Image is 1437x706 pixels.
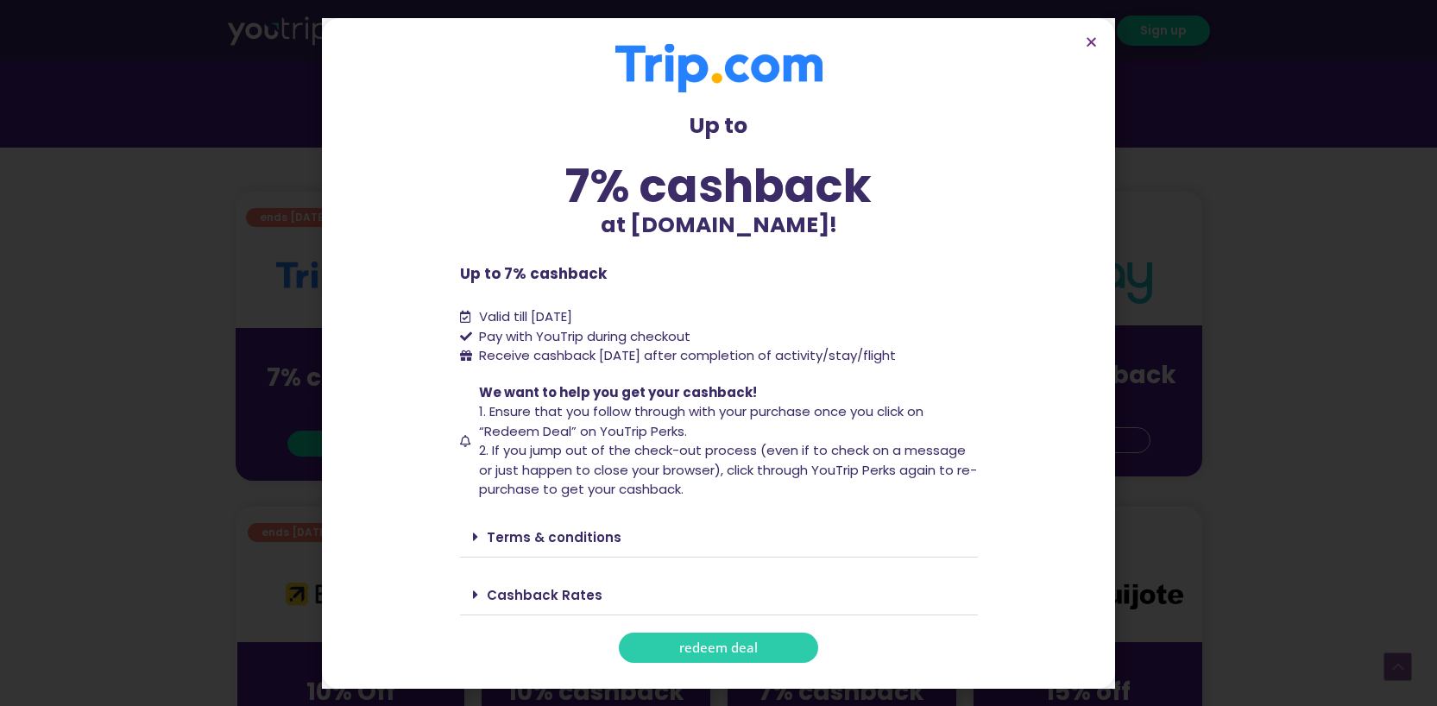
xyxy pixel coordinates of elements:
[487,528,621,546] a: Terms & conditions
[479,346,896,364] span: Receive cashback [DATE] after completion of activity/stay/flight
[619,633,818,663] a: redeem deal
[679,641,758,654] span: redeem deal
[479,307,572,325] span: Valid till [DATE]
[479,383,757,401] span: We want to help you get your cashback!
[1085,35,1098,48] a: Close
[479,441,977,498] span: 2. If you jump out of the check-out process (even if to check on a message or just happen to clos...
[460,575,978,615] div: Cashback Rates
[479,402,923,440] span: 1. Ensure that you follow through with your purchase once you click on “Redeem Deal” on YouTrip P...
[460,163,978,209] div: 7% cashback
[460,110,978,142] p: Up to
[460,209,978,242] p: at [DOMAIN_NAME]!
[475,327,690,347] span: Pay with YouTrip during checkout
[487,586,602,604] a: Cashback Rates
[460,263,607,284] b: Up to 7% cashback
[460,517,978,558] div: Terms & conditions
